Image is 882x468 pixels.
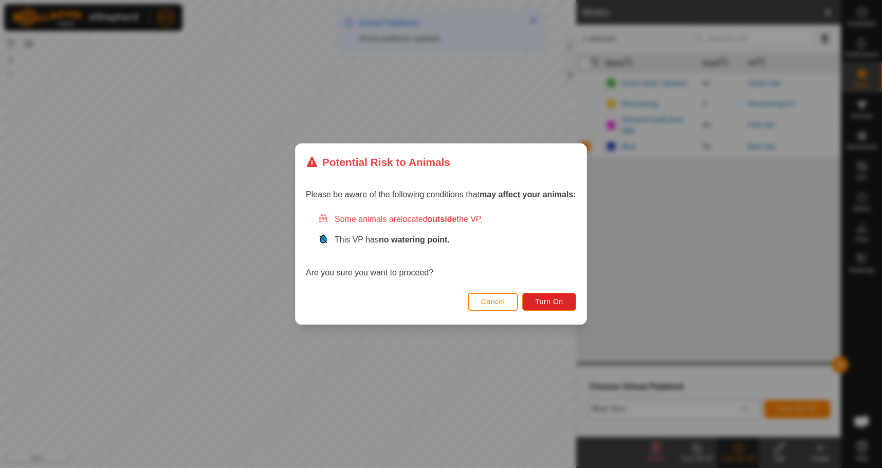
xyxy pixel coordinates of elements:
[318,213,576,226] div: Some animals are
[306,190,576,199] span: Please be aware of the following conditions that
[306,154,450,170] div: Potential Risk to Animals
[481,297,505,306] span: Cancel
[523,293,576,311] button: Turn On
[428,215,457,223] strong: outside
[536,297,563,306] span: Turn On
[468,293,519,311] button: Cancel
[401,215,483,223] span: located the VP.
[480,190,576,199] strong: may affect your animals:
[335,235,450,244] span: This VP has
[306,213,576,279] div: Are you sure you want to proceed?
[379,235,450,244] strong: no watering point.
